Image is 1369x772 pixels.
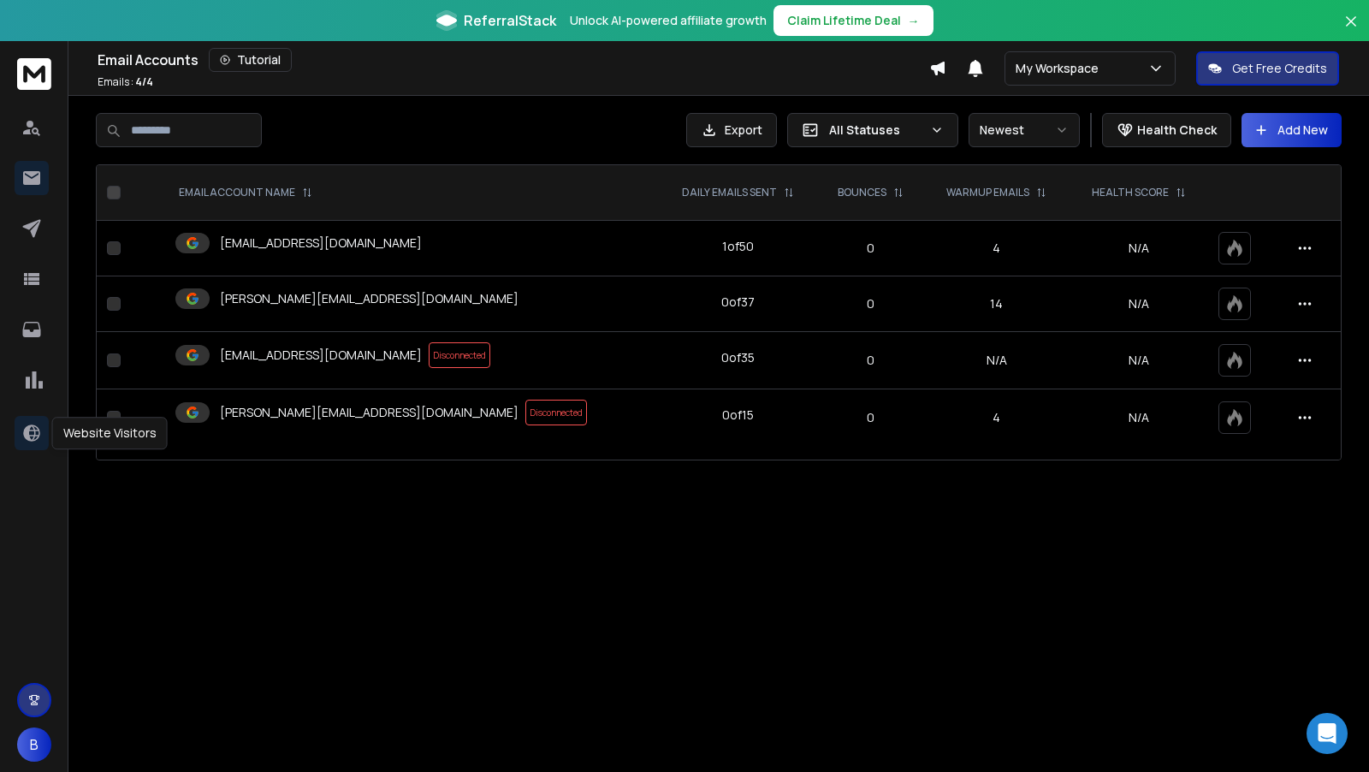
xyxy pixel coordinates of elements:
div: Email Accounts [98,48,929,72]
div: 0 of 35 [721,349,755,366]
p: Get Free Credits [1232,60,1327,77]
button: Tutorial [209,48,292,72]
button: Export [686,113,777,147]
p: WARMUP EMAILS [946,186,1029,199]
p: N/A [1080,295,1198,312]
p: Unlock AI-powered affiliate growth [570,12,767,29]
p: My Workspace [1016,60,1105,77]
p: N/A [1080,240,1198,257]
p: BOUNCES [838,186,886,199]
span: Disconnected [525,400,587,425]
p: [EMAIL_ADDRESS][DOMAIN_NAME] [220,235,422,252]
p: HEALTH SCORE [1092,186,1169,199]
div: 0 of 37 [721,294,755,311]
td: 4 [924,389,1070,447]
p: 0 [827,409,913,426]
div: 1 of 50 [722,238,754,255]
button: Newest [969,113,1080,147]
p: [PERSON_NAME][EMAIL_ADDRESS][DOMAIN_NAME] [220,290,519,307]
p: [EMAIL_ADDRESS][DOMAIN_NAME] [220,347,422,364]
p: [PERSON_NAME][EMAIL_ADDRESS][DOMAIN_NAME] [220,404,519,421]
div: Website Visitors [52,417,168,449]
span: 4 / 4 [135,74,153,89]
p: 0 [827,352,913,369]
p: Health Check [1137,122,1217,139]
p: 0 [827,240,913,257]
td: 14 [924,276,1070,332]
p: N/A [1080,352,1198,369]
button: Get Free Credits [1196,51,1339,86]
button: B [17,727,51,762]
p: All Statuses [829,122,923,139]
button: Health Check [1102,113,1231,147]
p: DAILY EMAILS SENT [682,186,777,199]
div: Open Intercom Messenger [1307,713,1348,754]
p: 0 [827,295,913,312]
button: Close banner [1340,10,1362,51]
button: Add New [1242,113,1342,147]
span: Disconnected [429,342,490,368]
span: → [908,12,920,29]
td: 4 [924,221,1070,276]
p: Emails : [98,75,153,89]
span: ReferralStack [464,10,556,31]
div: 0 of 15 [722,407,754,424]
td: N/A [924,332,1070,389]
div: EMAIL ACCOUNT NAME [179,186,312,199]
button: Claim Lifetime Deal→ [773,5,933,36]
p: N/A [1080,409,1198,426]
